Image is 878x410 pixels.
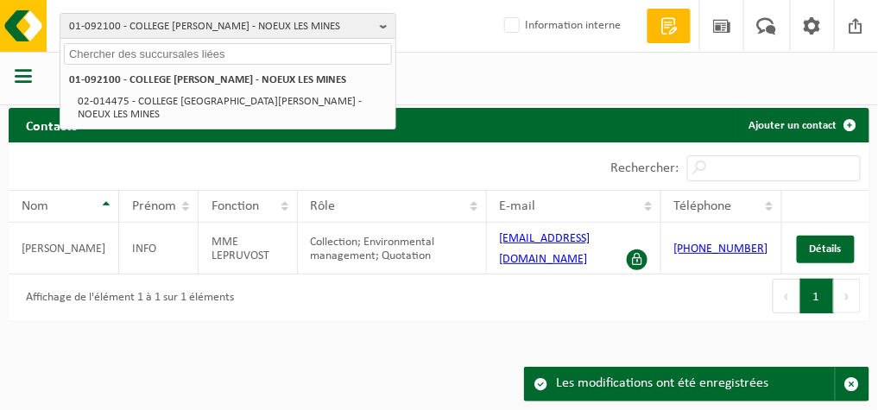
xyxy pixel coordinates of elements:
[311,199,336,213] span: Rôle
[199,223,298,274] td: MME LEPRUVOST
[500,232,591,266] a: [EMAIL_ADDRESS][DOMAIN_NAME]
[73,91,392,125] li: 02-014475 - COLLEGE [GEOGRAPHIC_DATA][PERSON_NAME] - NOEUX LES MINES
[9,223,119,274] td: [PERSON_NAME]
[119,223,199,274] td: INFO
[810,243,842,255] span: Détails
[500,199,536,213] span: E-mail
[17,283,234,312] div: Affichage de l'élément 1 à 1 sur 1 éléments
[556,368,835,401] div: Les modifications ont été enregistrées
[22,199,48,213] span: Nom
[9,108,94,142] h2: Contacts
[69,74,346,85] strong: 01-092100 - COLLEGE [PERSON_NAME] - NOEUX LES MINES
[797,236,855,263] a: Détails
[773,279,800,313] button: Previous
[69,14,373,40] span: 01-092100 - COLLEGE [PERSON_NAME] - NOEUX LES MINES
[501,13,621,39] label: Information interne
[674,243,768,255] a: [PHONE_NUMBER]
[736,108,868,142] a: Ajouter un contact
[212,199,259,213] span: Fonction
[674,199,732,213] span: Téléphone
[60,13,396,39] button: 01-092100 - COLLEGE [PERSON_NAME] - NOEUX LES MINES
[64,43,392,65] input: Chercher des succursales liées
[132,199,176,213] span: Prénom
[298,223,487,274] td: Collection; Environmental management; Quotation
[800,279,834,313] button: 1
[834,279,861,313] button: Next
[610,162,679,176] label: Rechercher:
